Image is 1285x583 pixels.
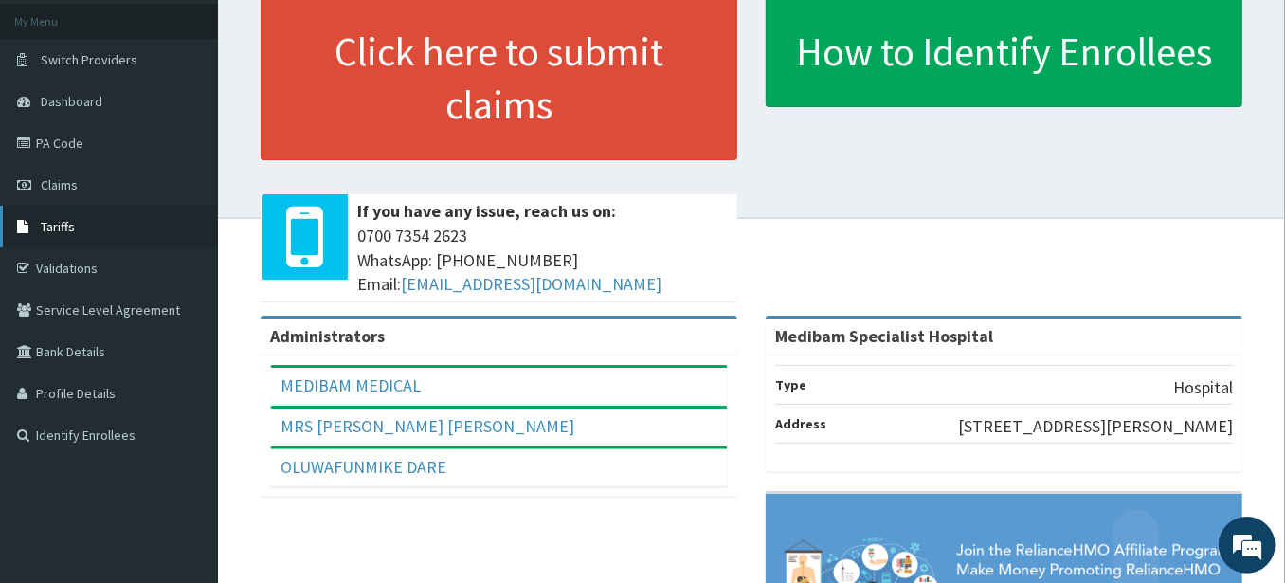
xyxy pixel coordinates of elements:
div: Chat with us now [99,106,318,131]
a: MRS [PERSON_NAME] [PERSON_NAME] [281,415,574,437]
a: [EMAIL_ADDRESS][DOMAIN_NAME] [401,273,661,295]
b: Administrators [270,325,385,347]
span: We're online! [110,173,262,364]
span: Tariffs [41,218,75,235]
span: Dashboard [41,93,102,110]
span: Claims [41,176,78,193]
span: 0700 7354 2623 WhatsApp: [PHONE_NUMBER] Email: [357,224,728,297]
div: Minimize live chat window [311,9,356,55]
b: Type [775,376,806,393]
b: If you have any issue, reach us on: [357,200,616,222]
b: Address [775,415,826,432]
img: d_794563401_company_1708531726252_794563401 [35,95,77,142]
textarea: Type your message and hit 'Enter' [9,385,361,451]
p: Hospital [1173,375,1233,400]
strong: Medibam Specialist Hospital [775,325,993,347]
span: Switch Providers [41,51,137,68]
a: MEDIBAM MEDICAL [281,374,421,396]
a: OLUWAFUNMIKE DARE [281,456,446,478]
p: [STREET_ADDRESS][PERSON_NAME] [958,414,1233,439]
